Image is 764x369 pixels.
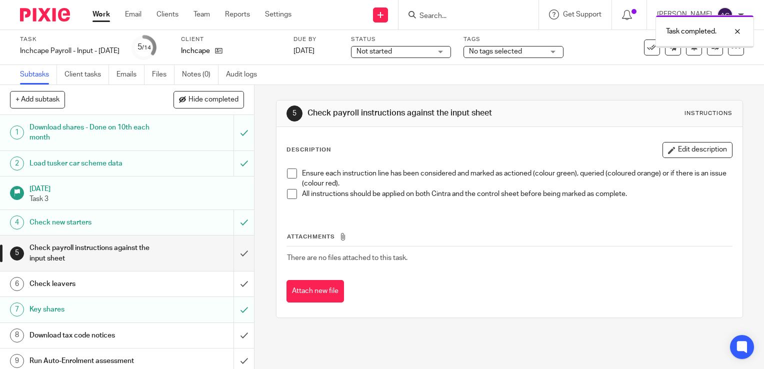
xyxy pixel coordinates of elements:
[64,65,109,84] a: Client tasks
[356,48,392,55] span: Not started
[10,302,24,316] div: 7
[226,65,264,84] a: Audit logs
[29,120,159,145] h1: Download shares - Done on 10th each month
[29,156,159,171] h1: Load tusker car scheme data
[29,215,159,230] h1: Check new starters
[10,246,24,260] div: 5
[116,65,144,84] a: Emails
[20,8,70,21] img: Pixie
[29,302,159,317] h1: Key shares
[29,353,159,368] h1: Run Auto-Enrolment assessment
[286,280,344,302] button: Attach new file
[20,65,57,84] a: Subtasks
[173,91,244,108] button: Hide completed
[181,35,281,43] label: Client
[10,354,24,368] div: 9
[29,276,159,291] h1: Check leavers
[351,35,451,43] label: Status
[287,234,335,239] span: Attachments
[684,109,732,117] div: Instructions
[307,108,530,118] h1: Check payroll instructions against the input sheet
[181,46,210,56] p: Inchcape
[717,7,733,23] img: svg%3E
[182,65,218,84] a: Notes (0)
[156,9,178,19] a: Clients
[193,9,210,19] a: Team
[293,35,338,43] label: Due by
[10,277,24,291] div: 6
[469,48,522,55] span: No tags selected
[10,328,24,342] div: 8
[29,194,244,204] p: Task 3
[10,125,24,139] div: 1
[286,105,302,121] div: 5
[10,91,65,108] button: + Add subtask
[152,65,174,84] a: Files
[10,156,24,170] div: 2
[29,181,244,194] h1: [DATE]
[287,254,407,261] span: There are no files attached to this task.
[29,328,159,343] h1: Download tax code notices
[29,240,159,266] h1: Check payroll instructions against the input sheet
[302,189,732,199] p: All instructions should be applied on both Cintra and the control sheet before being marked as co...
[20,35,119,43] label: Task
[302,168,732,189] p: Ensure each instruction line has been considered and marked as actioned (colour green), queried (...
[666,26,716,36] p: Task completed.
[188,96,238,104] span: Hide completed
[20,46,119,56] div: Inchcape Payroll - Input - [DATE]
[662,142,732,158] button: Edit description
[265,9,291,19] a: Settings
[92,9,110,19] a: Work
[286,146,331,154] p: Description
[137,41,151,53] div: 5
[10,215,24,229] div: 4
[20,46,119,56] div: Inchcape Payroll - Input - September 2025
[125,9,141,19] a: Email
[293,47,314,54] span: [DATE]
[142,45,151,50] small: /14
[225,9,250,19] a: Reports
